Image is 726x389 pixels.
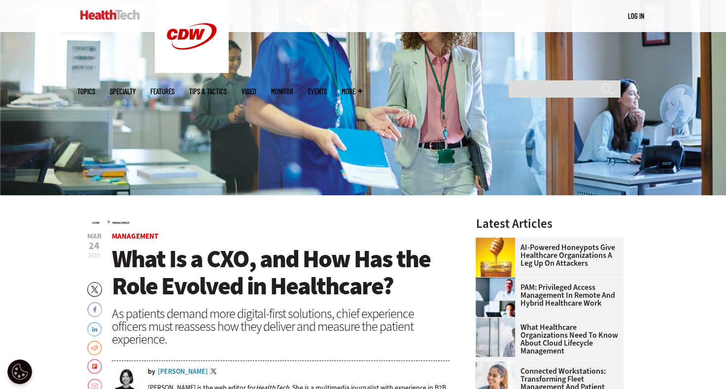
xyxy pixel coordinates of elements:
[628,11,644,20] a: Log in
[112,307,450,346] div: As patients demand more digital-first solutions, chief experience officers must reassess how they...
[150,88,174,95] a: Features
[148,368,155,375] span: by
[210,368,219,376] a: Twitter
[242,88,256,95] a: Video
[7,359,32,384] button: Open Preferences
[476,244,618,267] a: AI-Powered Honeypots Give Healthcare Organizations a Leg Up on Attackers
[112,231,158,241] a: Management
[155,65,229,75] a: CDW
[112,221,130,225] a: Management
[628,11,644,21] div: User menu
[87,241,102,251] span: 24
[476,238,520,246] a: jar of honey with a honey dipper
[342,88,362,95] span: More
[88,251,100,259] span: 2023
[271,88,293,95] a: MonITor
[476,217,623,230] h3: Latest Articles
[308,88,327,95] a: Events
[92,217,450,225] div: »
[476,238,515,277] img: jar of honey with a honey dipper
[476,318,520,325] a: doctor in front of clouds and reflective building
[112,243,430,302] span: What Is a CXO, and How Has the Role Evolved in Healthcare?
[87,233,102,240] span: Mar
[476,278,520,285] a: remote call with care team
[476,323,618,355] a: What Healthcare Organizations Need To Know About Cloud Lifecycle Management
[80,10,140,20] img: Home
[476,278,515,317] img: remote call with care team
[189,88,227,95] a: Tips & Tactics
[92,221,100,225] a: Home
[476,318,515,357] img: doctor in front of clouds and reflective building
[77,88,95,95] span: Topics
[7,359,32,384] div: Cookie Settings
[158,368,208,375] a: [PERSON_NAME]
[476,283,618,307] a: PAM: Privileged Access Management in Remote and Hybrid Healthcare Work
[476,361,520,369] a: nurse smiling at patient
[110,88,136,95] span: Specialty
